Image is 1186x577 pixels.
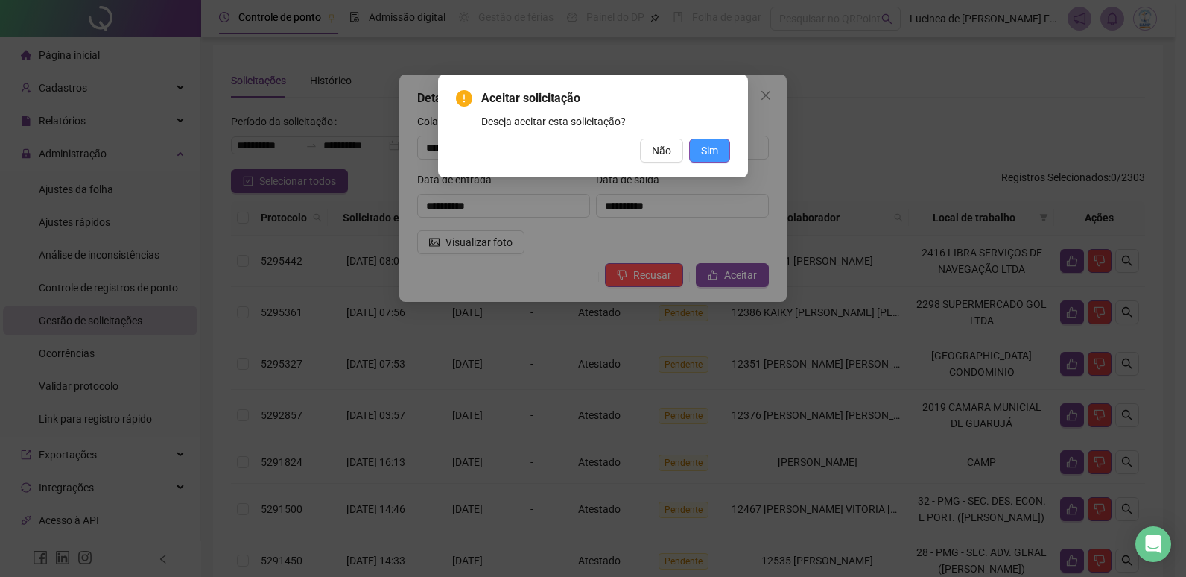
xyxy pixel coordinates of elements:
[1135,526,1171,562] div: Open Intercom Messenger
[481,113,730,130] div: Deseja aceitar esta solicitação?
[689,139,730,163] button: Sim
[456,90,472,107] span: exclamation-circle
[481,89,730,107] span: Aceitar solicitação
[701,142,718,159] span: Sim
[640,139,683,163] button: Não
[652,142,671,159] span: Não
